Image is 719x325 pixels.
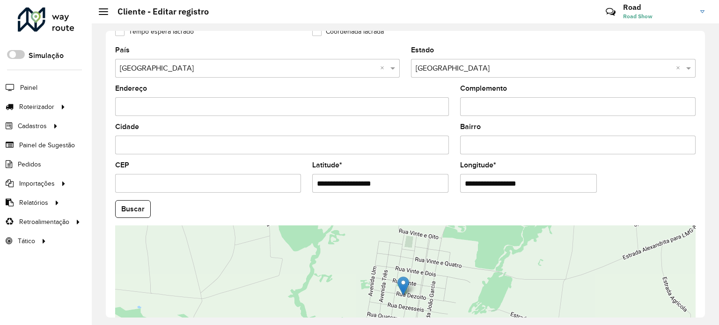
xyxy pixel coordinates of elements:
[115,200,151,218] button: Buscar
[19,198,48,208] span: Relatórios
[623,12,693,21] span: Road Show
[115,27,194,36] label: Tempo espera lacrado
[18,121,47,131] span: Cadastros
[19,179,55,188] span: Importações
[108,7,209,17] h2: Cliente - Editar registro
[312,27,384,36] label: Coordenada lacrada
[676,63,684,74] span: Clear all
[460,83,507,94] label: Complemento
[115,83,147,94] label: Endereço
[380,63,388,74] span: Clear all
[460,159,496,171] label: Longitude
[29,50,64,61] label: Simulação
[115,159,129,171] label: CEP
[397,276,409,296] img: Marker
[601,2,621,22] a: Contato Rápido
[19,217,69,227] span: Retroalimentação
[20,83,37,93] span: Painel
[18,236,35,246] span: Tático
[19,140,75,150] span: Painel de Sugestão
[115,44,130,56] label: País
[18,159,41,169] span: Pedidos
[411,44,434,56] label: Estado
[623,3,693,12] h3: Road
[19,102,54,112] span: Roteirizador
[115,121,139,132] label: Cidade
[460,121,481,132] label: Bairro
[312,159,342,171] label: Latitude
